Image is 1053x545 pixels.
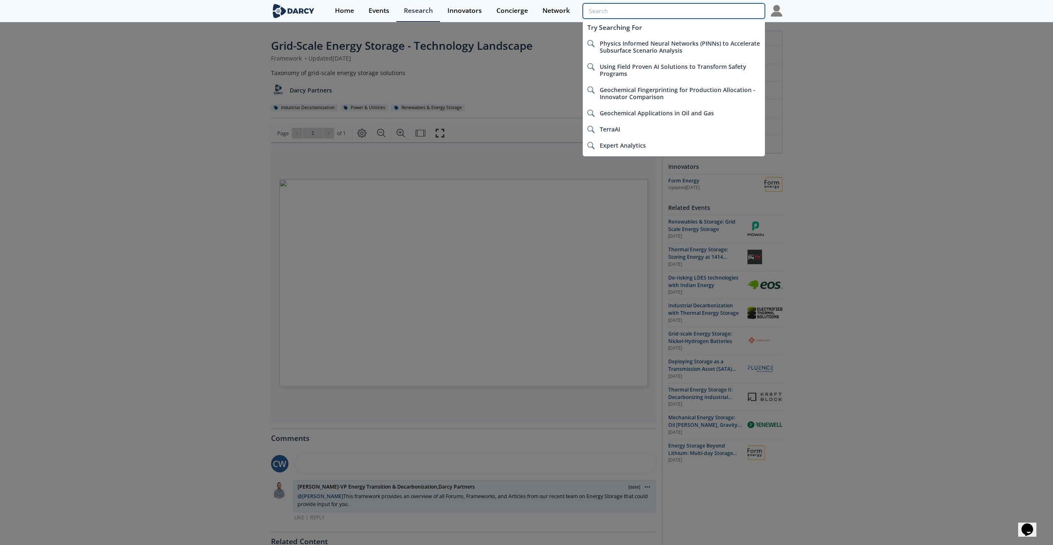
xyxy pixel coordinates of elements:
[587,109,595,117] img: icon
[587,126,595,133] img: icon
[447,7,482,14] div: Innovators
[771,5,782,17] img: Profile
[600,39,760,55] span: Physics Informed Neural Networks (PINNs) to Accelerate Subsurface Scenario Analysis
[600,63,746,78] span: Using Field Proven AI Solutions to Transform Safety Programs
[600,125,620,133] span: TerraAI
[587,86,595,94] img: icon
[542,7,570,14] div: Network
[1018,512,1045,537] iframe: chat widget
[404,7,433,14] div: Research
[600,141,646,149] span: Expert Analytics
[271,4,316,18] img: logo-wide.svg
[600,109,714,117] span: Geochemical Applications in Oil and Gas
[583,3,765,19] input: Advanced Search
[496,7,528,14] div: Concierge
[587,142,595,149] img: icon
[583,20,765,35] div: Try Searching For
[587,63,595,71] img: icon
[600,86,755,101] span: Geochemical Fingerprinting for Production Allocation - Innovator Comparison
[369,7,389,14] div: Events
[335,7,354,14] div: Home
[587,40,595,47] img: icon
